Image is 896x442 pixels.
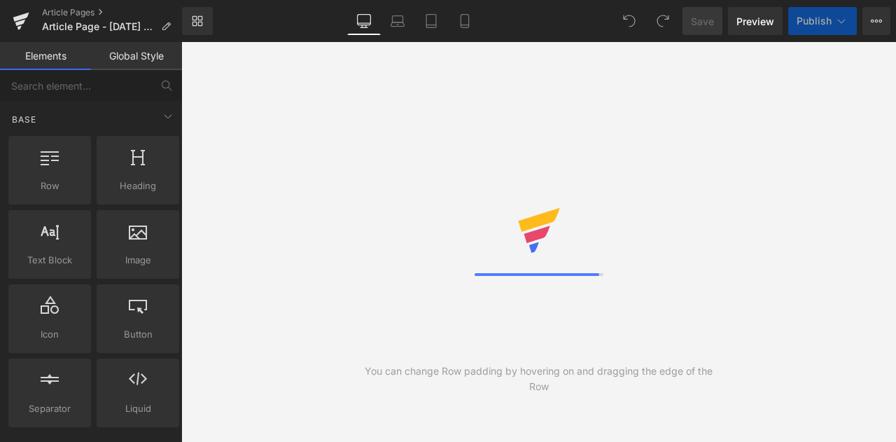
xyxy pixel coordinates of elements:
[360,364,717,394] div: You can change Row padding by hovering on and dragging the edge of the Row
[182,7,213,35] a: New Library
[797,15,832,27] span: Publish
[101,401,175,416] span: Liquid
[101,253,175,268] span: Image
[13,253,87,268] span: Text Block
[42,7,182,18] a: Article Pages
[788,7,857,35] button: Publish
[347,7,381,35] a: Desktop
[13,401,87,416] span: Separator
[10,113,38,126] span: Base
[691,14,714,29] span: Save
[736,14,774,29] span: Preview
[13,179,87,193] span: Row
[649,7,677,35] button: Redo
[91,42,182,70] a: Global Style
[13,327,87,342] span: Icon
[414,7,448,35] a: Tablet
[101,179,175,193] span: Heading
[381,7,414,35] a: Laptop
[42,21,155,32] span: Article Page - [DATE] 12:38:33
[448,7,482,35] a: Mobile
[101,327,175,342] span: Button
[728,7,783,35] a: Preview
[615,7,643,35] button: Undo
[862,7,890,35] button: More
